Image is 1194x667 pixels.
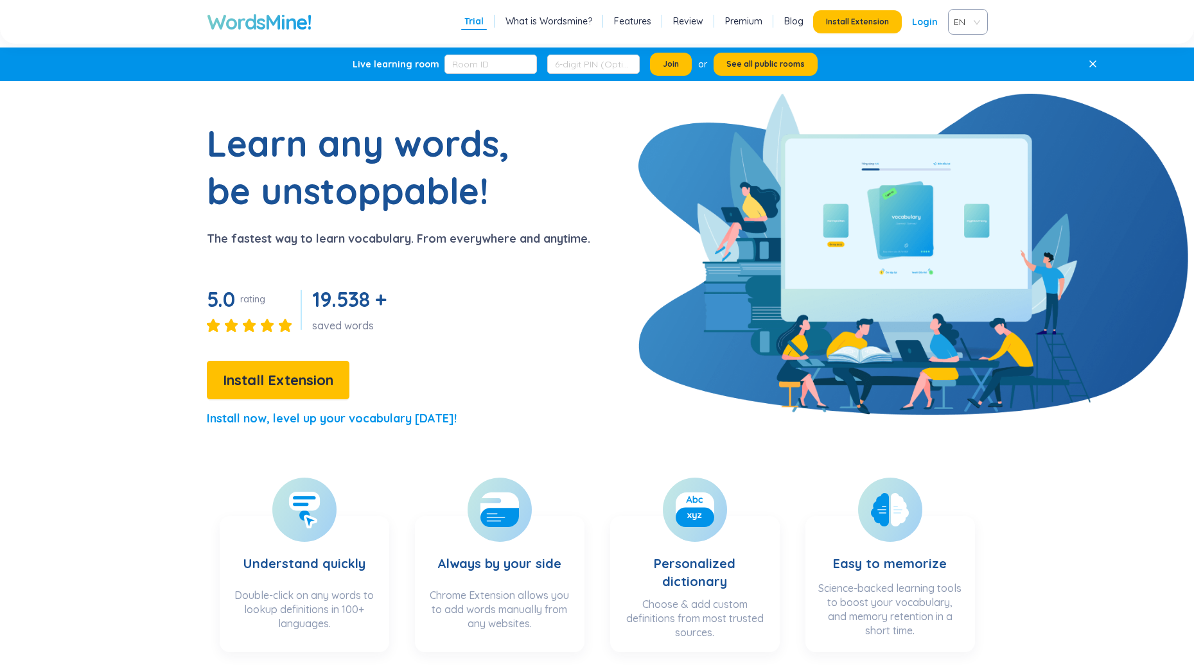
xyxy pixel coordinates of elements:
[207,230,590,248] p: The fastest way to learn vocabulary. From everywhere and anytime.
[826,17,889,27] span: Install Extension
[547,55,640,74] input: 6-digit PIN (Optional)
[726,59,805,69] span: See all public rooms
[505,15,592,28] a: What is Wordsmine?
[912,10,938,33] a: Login
[240,293,265,306] div: rating
[207,410,457,428] p: Install now, level up your vocabulary [DATE]!
[663,59,679,69] span: Join
[207,119,528,214] h1: Learn any words, be unstoppable!
[813,10,902,33] button: Install Extension
[673,15,703,28] a: Review
[698,57,707,71] div: or
[353,58,439,71] div: Live learning room
[714,53,818,76] button: See all public rooms
[312,318,392,333] div: saved words
[428,588,572,639] div: Chrome Extension allows you to add words manually from any websites.
[464,15,484,28] a: Trial
[207,9,312,35] a: WordsMine!
[818,581,962,639] div: Science-backed learning tools to boost your vocabulary, and memory retention in a short time.
[233,588,376,639] div: Double-click on any words to lookup definitions in 100+ languages.
[223,369,333,392] span: Install Extension
[207,375,349,388] a: Install Extension
[312,286,387,312] span: 19.538 +
[725,15,762,28] a: Premium
[623,597,767,639] div: Choose & add custom definitions from most trusted sources.
[437,529,561,582] h3: Always by your side
[623,529,767,591] h3: Personalized dictionary
[833,529,947,575] h3: Easy to memorize
[444,55,537,74] input: Room ID
[207,286,235,312] span: 5.0
[954,12,977,31] span: VIE
[207,361,349,399] button: Install Extension
[650,53,692,76] button: Join
[614,15,651,28] a: Features
[243,529,365,582] h3: Understand quickly
[784,15,803,28] a: Blog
